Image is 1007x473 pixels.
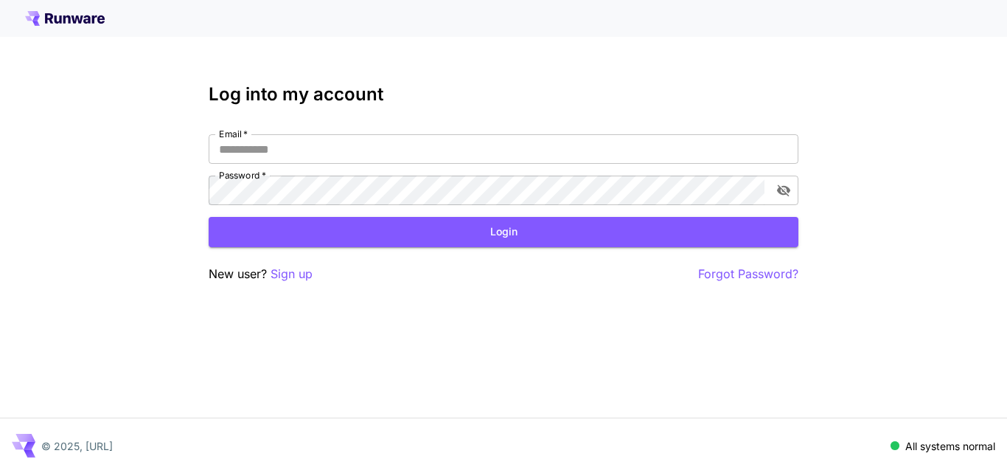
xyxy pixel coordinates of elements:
label: Password [219,169,266,182]
h3: Log into my account [209,84,798,105]
label: Email [219,128,248,140]
button: Forgot Password? [698,265,798,283]
p: New user? [209,265,313,283]
button: toggle password visibility [770,177,797,204]
button: Login [209,217,798,247]
p: © 2025, [URL] [41,438,113,454]
p: All systems normal [905,438,995,454]
button: Sign up [271,265,313,283]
